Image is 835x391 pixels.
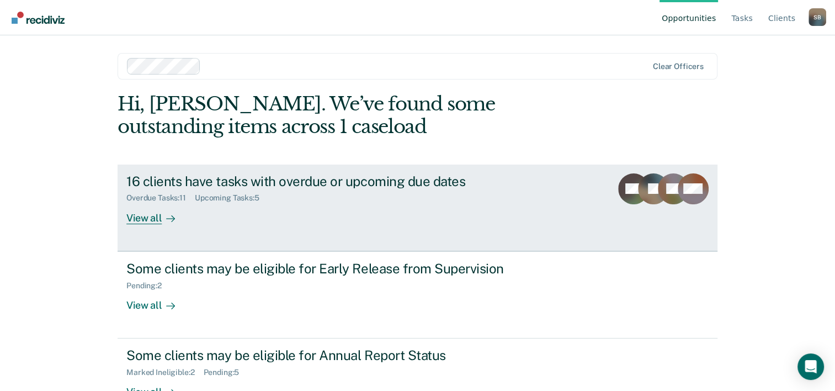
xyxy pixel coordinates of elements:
[126,290,188,311] div: View all
[126,261,514,277] div: Some clients may be eligible for Early Release from Supervision
[653,62,704,71] div: Clear officers
[797,353,824,380] div: Open Intercom Messenger
[126,203,188,224] div: View all
[12,12,65,24] img: Recidiviz
[809,8,826,26] button: Profile dropdown button
[126,347,514,363] div: Some clients may be eligible for Annual Report Status
[126,281,171,290] div: Pending : 2
[809,8,826,26] div: S B
[118,251,717,339] a: Some clients may be eligible for Early Release from SupervisionPending:2View all
[118,165,717,251] a: 16 clients have tasks with overdue or upcoming due datesOverdue Tasks:11Upcoming Tasks:5View all
[126,173,514,189] div: 16 clients have tasks with overdue or upcoming due dates
[118,93,597,138] div: Hi, [PERSON_NAME]. We’ve found some outstanding items across 1 caseload
[204,368,248,377] div: Pending : 5
[126,368,203,377] div: Marked Ineligible : 2
[126,193,195,203] div: Overdue Tasks : 11
[195,193,268,203] div: Upcoming Tasks : 5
